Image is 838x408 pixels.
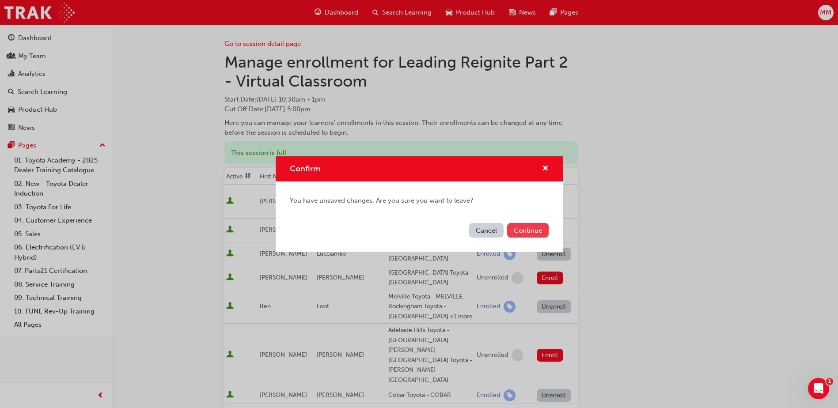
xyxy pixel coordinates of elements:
iframe: Intercom live chat [808,378,829,399]
button: Continue [507,223,549,238]
span: Confirm [290,164,320,174]
span: 1 [826,378,833,385]
div: You have unsaved changes. Are you sure you want to leave? [276,181,563,220]
span: cross-icon [542,165,549,173]
button: cross-icon [542,163,549,174]
button: Cancel [469,223,504,238]
div: Confirm [276,156,563,252]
